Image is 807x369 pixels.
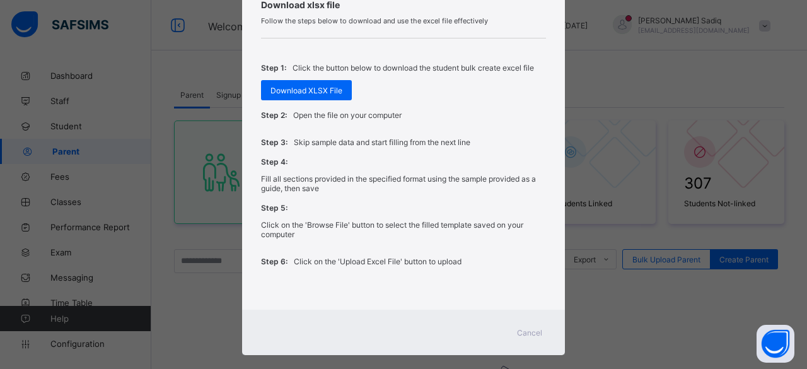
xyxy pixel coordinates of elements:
[261,157,287,167] span: Step 4:
[261,63,286,73] span: Step 1:
[293,110,402,120] p: Open the file on your computer
[270,86,342,95] span: Download XLSX File
[261,174,546,193] p: Fill all sections provided in the specified format using the sample provided as a guide, then save
[517,328,542,337] span: Cancel
[261,16,546,25] span: Follow the steps below to download and use the excel file effectively
[261,220,546,239] p: Click on the 'Browse File' button to select the filled template saved on your computer
[757,325,794,363] button: Open asap
[293,63,534,73] p: Click the button below to download the student bulk create excel file
[294,257,462,266] p: Click on the 'Upload Excel File' button to upload
[261,203,287,213] span: Step 5:
[294,138,470,147] p: Skip sample data and start filling from the next line
[261,110,287,120] span: Step 2:
[261,138,287,147] span: Step 3:
[261,257,287,266] span: Step 6:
